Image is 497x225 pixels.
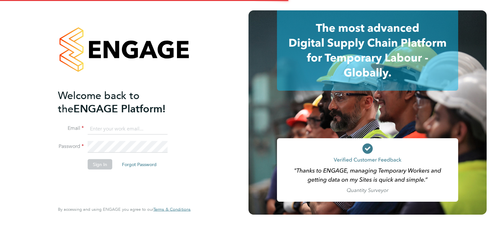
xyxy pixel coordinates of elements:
[88,123,168,135] input: Enter your work email...
[58,125,84,132] label: Email
[153,207,191,212] span: Terms & Conditions
[58,89,139,115] span: Welcome back to the
[58,207,191,212] span: By accessing and using ENGAGE you agree to our
[58,89,184,115] h2: ENGAGE Platform!
[88,159,112,170] button: Sign In
[58,143,84,150] label: Password
[153,207,191,212] a: Terms & Conditions
[117,159,162,170] button: Forgot Password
